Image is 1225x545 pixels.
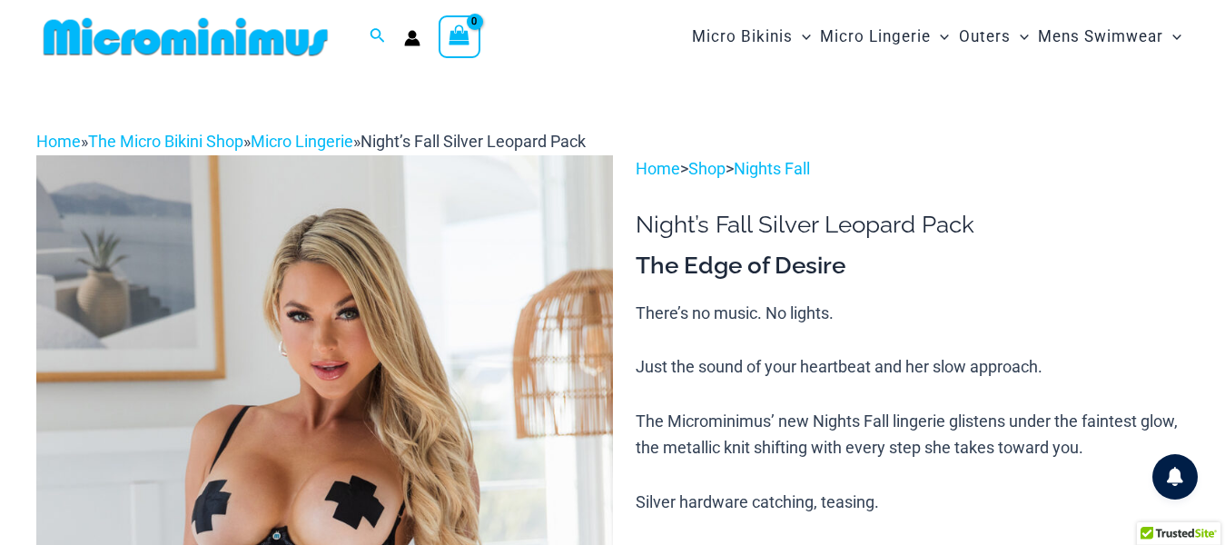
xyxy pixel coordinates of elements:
nav: Site Navigation [685,6,1189,67]
a: Home [36,132,81,151]
a: Home [636,159,680,178]
span: Menu Toggle [931,14,949,60]
a: Micro Lingerie [251,132,353,151]
span: Night’s Fall Silver Leopard Pack [361,132,586,151]
a: Mens SwimwearMenu ToggleMenu Toggle [1033,9,1186,64]
a: Nights Fall [734,159,810,178]
p: > > [636,155,1189,183]
a: The Micro Bikini Shop [88,132,243,151]
a: View Shopping Cart, empty [439,15,480,57]
span: Micro Bikinis [692,14,793,60]
a: Micro LingerieMenu ToggleMenu Toggle [815,9,953,64]
span: Menu Toggle [1011,14,1029,60]
h1: Night’s Fall Silver Leopard Pack [636,211,1189,239]
img: MM SHOP LOGO FLAT [36,16,335,57]
a: Search icon link [370,25,386,48]
a: Account icon link [404,30,420,46]
span: Mens Swimwear [1038,14,1163,60]
a: OutersMenu ToggleMenu Toggle [954,9,1033,64]
span: » » » [36,132,586,151]
span: Menu Toggle [793,14,811,60]
span: Outers [959,14,1011,60]
span: Micro Lingerie [820,14,931,60]
h3: The Edge of Desire [636,251,1189,282]
a: Micro BikinisMenu ToggleMenu Toggle [687,9,815,64]
a: Shop [688,159,726,178]
span: Menu Toggle [1163,14,1181,60]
